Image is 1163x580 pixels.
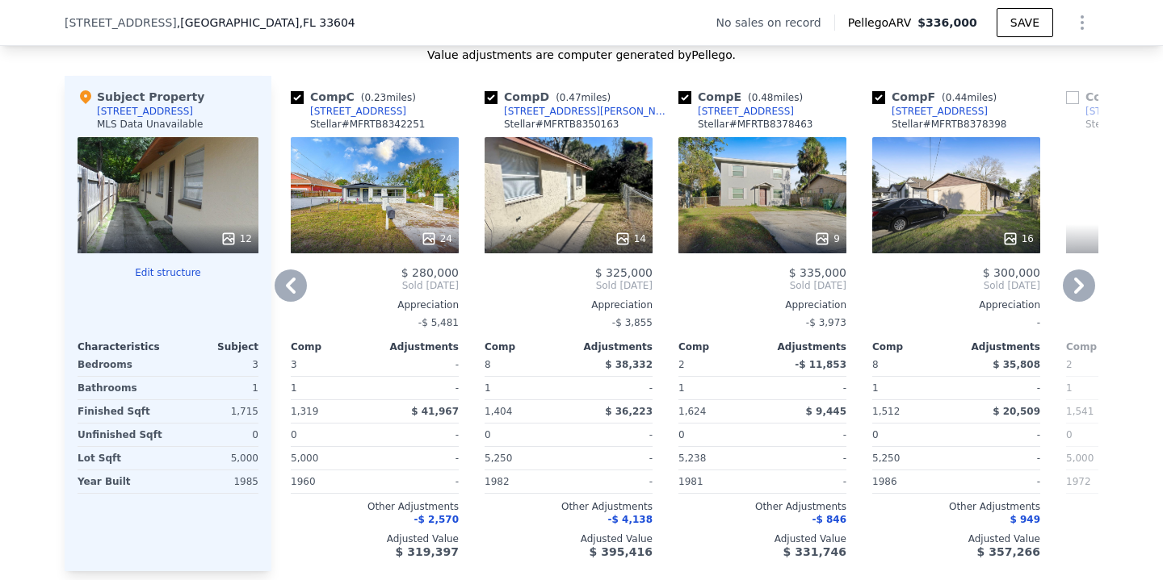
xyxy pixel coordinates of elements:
[572,424,653,446] div: -
[872,470,953,493] div: 1986
[806,317,846,328] span: -$ 3,973
[678,279,846,292] span: Sold [DATE]
[678,500,846,513] div: Other Adjustments
[97,105,193,118] div: [STREET_ADDRESS]
[78,424,165,446] div: Unfinished Sqft
[396,545,459,558] span: $ 319,397
[612,317,653,328] span: -$ 3,855
[752,92,774,103] span: 0.48
[872,298,1040,311] div: Appreciation
[291,377,372,399] div: 1
[678,470,759,493] div: 1981
[97,118,204,131] div: MLS Data Unavailable
[549,92,617,103] span: ( miles)
[1066,377,1147,399] div: 1
[946,92,968,103] span: 0.44
[1066,429,1073,440] span: 0
[378,353,459,376] div: -
[291,89,422,105] div: Comp C
[872,105,988,118] a: [STREET_ADDRESS]
[78,266,258,279] button: Edit structure
[766,447,846,469] div: -
[993,406,1040,417] span: $ 20,509
[78,340,168,353] div: Characteristics
[795,359,846,370] span: -$ 11,853
[291,429,297,440] span: 0
[569,340,653,353] div: Adjustments
[605,359,653,370] span: $ 38,332
[812,514,846,525] span: -$ 846
[892,118,1006,131] div: Stellar # MFRTB8378398
[485,89,617,105] div: Comp D
[291,359,297,370] span: 3
[485,406,512,417] span: 1,404
[485,500,653,513] div: Other Adjustments
[678,532,846,545] div: Adjusted Value
[291,500,459,513] div: Other Adjustments
[678,340,762,353] div: Comp
[299,16,355,29] span: , FL 33604
[572,377,653,399] div: -
[766,377,846,399] div: -
[485,298,653,311] div: Appreciation
[78,447,165,469] div: Lot Sqft
[1066,359,1073,370] span: 2
[605,406,653,417] span: $ 36,223
[993,359,1040,370] span: $ 35,808
[762,340,846,353] div: Adjustments
[1010,514,1040,525] span: $ 949
[485,453,512,464] span: 5,250
[595,266,653,279] span: $ 325,000
[401,266,459,279] span: $ 280,000
[418,317,459,328] span: -$ 5,481
[959,377,1040,399] div: -
[678,298,846,311] div: Appreciation
[378,377,459,399] div: -
[698,118,812,131] div: Stellar # MFRTB8378463
[291,470,372,493] div: 1960
[872,532,1040,545] div: Adjusted Value
[485,359,491,370] span: 8
[814,231,840,247] div: 9
[485,429,491,440] span: 0
[310,105,406,118] div: [STREET_ADDRESS]
[678,429,685,440] span: 0
[872,279,1040,292] span: Sold [DATE]
[872,340,956,353] div: Comp
[997,8,1053,37] button: SAVE
[78,353,165,376] div: Bedrooms
[590,545,653,558] span: $ 395,416
[783,545,846,558] span: $ 331,746
[716,15,833,31] div: No sales on record
[917,16,977,29] span: $336,000
[291,279,459,292] span: Sold [DATE]
[872,453,900,464] span: 5,250
[378,447,459,469] div: -
[291,406,318,417] span: 1,319
[872,89,1003,105] div: Comp F
[956,340,1040,353] div: Adjustments
[291,340,375,353] div: Comp
[678,377,759,399] div: 1
[615,231,646,247] div: 14
[485,532,653,545] div: Adjusted Value
[171,377,258,399] div: 1
[678,453,706,464] span: 5,238
[171,447,258,469] div: 5,000
[78,400,165,423] div: Finished Sqft
[291,453,318,464] span: 5,000
[171,353,258,376] div: 3
[848,15,918,31] span: Pellego ARV
[983,266,1040,279] span: $ 300,000
[504,118,619,131] div: Stellar # MFRTB8350163
[220,231,252,247] div: 12
[608,514,653,525] span: -$ 4,138
[65,47,1098,63] div: Value adjustments are computer generated by Pellego .
[872,500,1040,513] div: Other Adjustments
[291,298,459,311] div: Appreciation
[766,470,846,493] div: -
[485,105,672,118] a: [STREET_ADDRESS][PERSON_NAME]
[977,545,1040,558] span: $ 357,266
[741,92,809,103] span: ( miles)
[1066,6,1098,39] button: Show Options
